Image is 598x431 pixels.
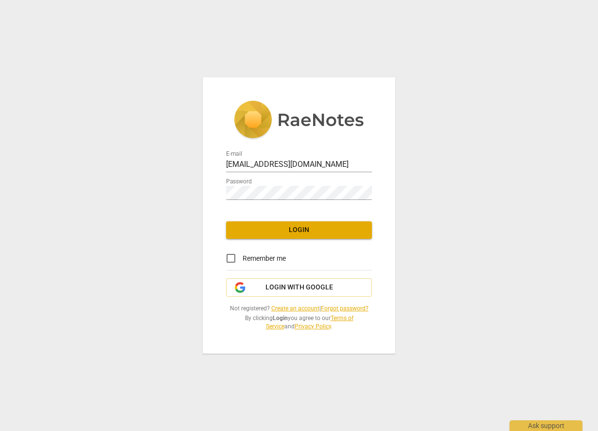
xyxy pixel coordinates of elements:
span: Login [234,225,364,235]
span: Remember me [243,253,286,264]
a: Create an account [271,305,319,312]
button: Login with Google [226,278,372,297]
img: 5ac2273c67554f335776073100b6d88f.svg [234,101,364,141]
b: Login [273,315,288,322]
span: Not registered? | [226,305,372,313]
div: Ask support [510,420,582,431]
button: Login [226,221,372,239]
a: Privacy Policy [295,323,331,330]
span: Login with Google [265,283,333,292]
label: Password [226,179,252,185]
a: Terms of Service [266,315,353,330]
span: By clicking you agree to our and . [226,314,372,330]
a: Forgot password? [321,305,369,312]
label: E-mail [226,151,242,157]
